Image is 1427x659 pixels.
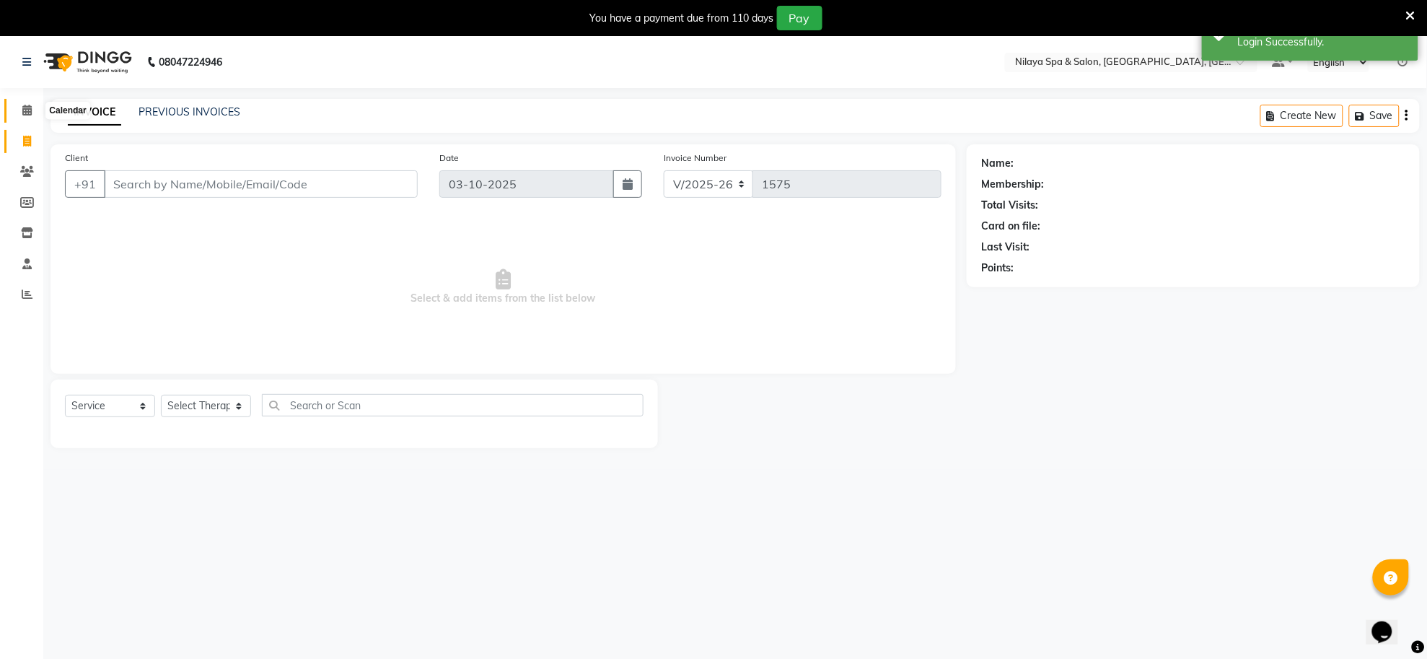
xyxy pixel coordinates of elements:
[590,11,774,26] div: You have a payment due from 110 days
[65,152,88,165] label: Client
[45,102,89,120] div: Calendar
[1238,35,1408,50] div: Login Successfully.
[981,198,1038,213] div: Total Visits:
[65,170,105,198] button: +91
[104,170,418,198] input: Search by Name/Mobile/Email/Code
[777,6,822,30] button: Pay
[1260,105,1343,127] button: Create New
[981,219,1040,234] div: Card on file:
[439,152,459,165] label: Date
[139,105,240,118] a: PREVIOUS INVOICES
[664,152,726,165] label: Invoice Number
[159,42,222,82] b: 08047224946
[65,215,941,359] span: Select & add items from the list below
[981,177,1044,192] div: Membership:
[981,156,1014,171] div: Name:
[37,42,136,82] img: logo
[1349,105,1400,127] button: Save
[262,394,644,416] input: Search or Scan
[981,240,1029,255] div: Last Visit:
[1366,601,1413,645] iframe: chat widget
[981,261,1014,276] div: Points:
